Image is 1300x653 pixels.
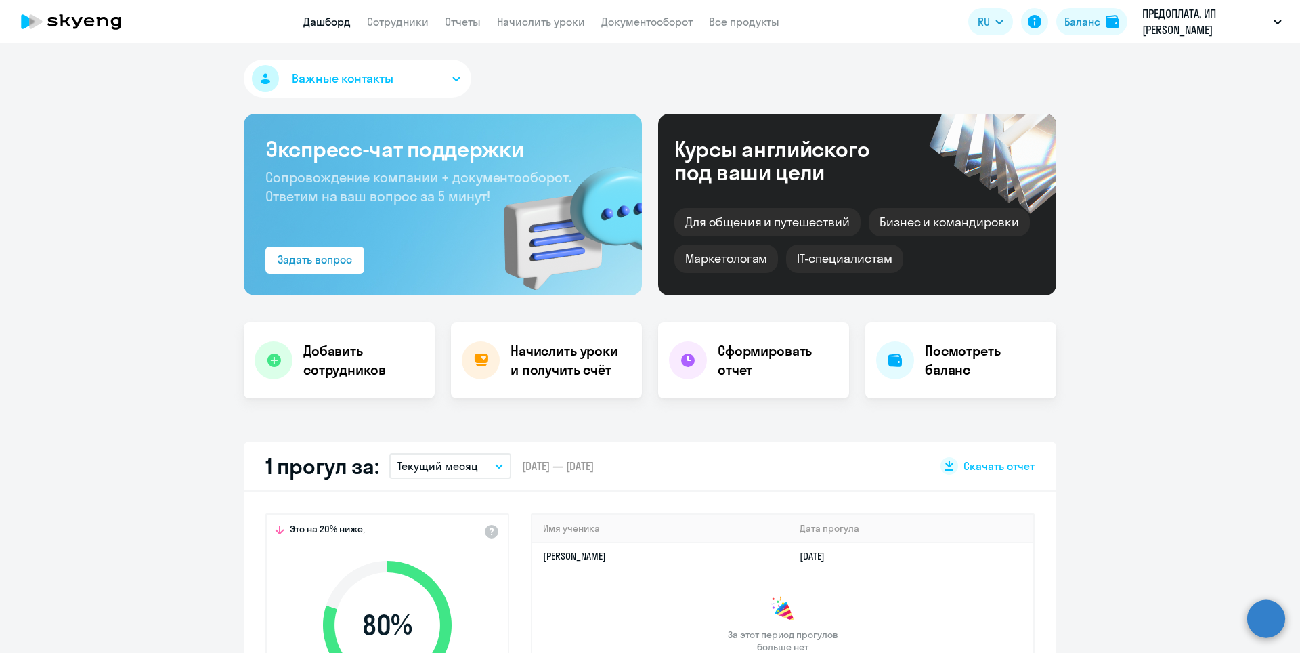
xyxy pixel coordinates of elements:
p: ПРЕДОПЛАТА, ИП [PERSON_NAME] [1142,5,1268,38]
div: Задать вопрос [278,251,352,268]
h4: Посмотреть баланс [925,341,1045,379]
img: balance [1106,15,1119,28]
p: Текущий месяц [397,458,478,474]
button: Текущий месяц [389,453,511,479]
h3: Экспресс-чат поддержки [265,135,620,163]
span: Это на 20% ниже, [290,523,365,539]
span: RU [978,14,990,30]
div: Бизнес и командировки [869,208,1030,236]
h4: Сформировать отчет [718,341,838,379]
img: congrats [769,596,796,623]
div: Баланс [1064,14,1100,30]
button: Балансbalance [1056,8,1127,35]
a: Документооборот [601,15,693,28]
img: bg-img [484,143,642,295]
span: За этот период прогулов больше нет [726,629,840,653]
div: Маркетологам [674,245,778,273]
span: Скачать отчет [963,459,1035,473]
a: Сотрудники [367,15,429,28]
th: Дата прогула [789,515,1033,543]
a: [DATE] [800,550,836,562]
a: [PERSON_NAME] [543,550,606,562]
button: ПРЕДОПЛАТА, ИП [PERSON_NAME] [1135,5,1288,38]
a: Дашборд [303,15,351,28]
button: Важные контакты [244,60,471,98]
div: Для общения и путешествий [674,208,861,236]
a: Все продукты [709,15,779,28]
span: [DATE] — [DATE] [522,459,594,473]
button: RU [968,8,1013,35]
h2: 1 прогул за: [265,452,378,480]
th: Имя ученика [532,515,789,543]
span: 80 % [309,609,465,641]
h4: Начислить уроки и получить счёт [511,341,628,379]
button: Задать вопрос [265,247,364,274]
span: Сопровождение компании + документооборот. Ответим на ваш вопрос за 5 минут! [265,169,571,205]
span: Важные контакты [292,70,393,87]
a: Начислить уроки [497,15,585,28]
div: IT-специалистам [786,245,903,273]
a: Отчеты [445,15,481,28]
div: Курсы английского под ваши цели [674,138,906,184]
h4: Добавить сотрудников [303,341,424,379]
